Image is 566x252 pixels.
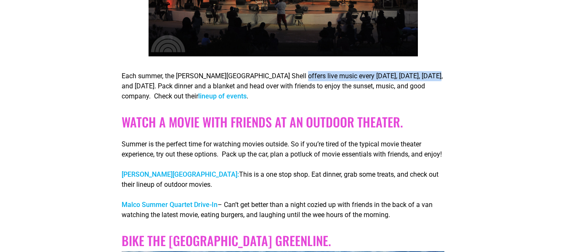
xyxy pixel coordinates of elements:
[122,170,239,178] a: [PERSON_NAME][GEOGRAPHIC_DATA]:
[122,201,433,219] span: – Can’t get better than a night cozied up with friends in the back of a van watching the latest m...
[122,71,444,101] p: Each summer, the [PERSON_NAME][GEOGRAPHIC_DATA] Shell offers live music every [DATE], [DATE], [DA...
[122,170,438,188] span: This is a one stop shop. Eat dinner, grab some treats, and check out their lineup of outdoor movies.
[122,114,444,130] h2: Watch a movie with friends at an outdoor theater.
[122,201,128,209] a: M
[122,139,444,159] p: Summer is the perfect time for watching movies outside. So if you’re tired of the typical movie t...
[122,231,331,250] a: Bike the [GEOGRAPHIC_DATA] Greenline.
[198,92,247,100] a: lineup of events
[128,201,218,209] a: alco Summer Quartet Drive-In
